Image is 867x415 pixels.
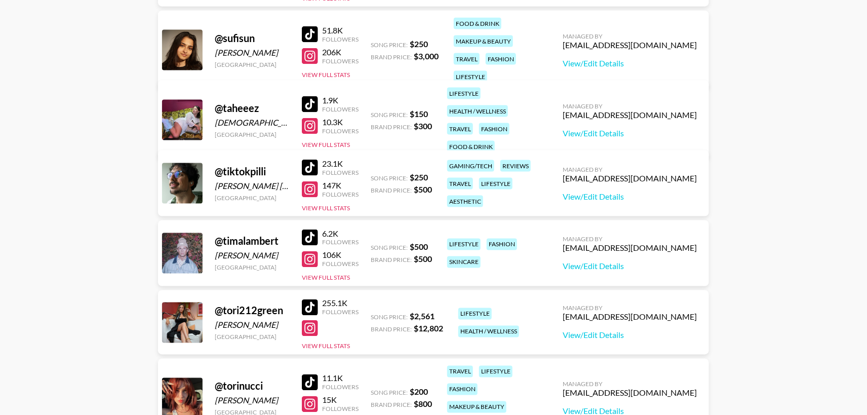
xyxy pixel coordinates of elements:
[458,326,519,337] div: health / wellness
[563,166,697,173] div: Managed By
[454,71,487,83] div: lifestyle
[322,105,359,113] div: Followers
[479,366,513,378] div: lifestyle
[563,173,697,183] div: [EMAIL_ADDRESS][DOMAIN_NAME]
[215,333,290,341] div: [GEOGRAPHIC_DATA]
[215,118,290,128] div: [DEMOGRAPHIC_DATA][PERSON_NAME]
[371,314,408,321] span: Song Price:
[322,298,359,309] div: 255.1K
[371,326,412,333] span: Brand Price:
[454,35,513,47] div: makeup & beauty
[447,160,494,172] div: gaming/tech
[447,366,473,378] div: travel
[410,312,435,321] strong: $ 2,561
[414,254,432,264] strong: $ 500
[302,204,350,212] button: View Full Stats
[563,110,697,120] div: [EMAIL_ADDRESS][DOMAIN_NAME]
[215,380,290,393] div: @ torinucci
[215,320,290,330] div: [PERSON_NAME]
[371,53,412,61] span: Brand Price:
[414,324,443,333] strong: $ 12,802
[322,260,359,268] div: Followers
[322,159,359,169] div: 23.1K
[322,373,359,384] div: 11.1K
[563,40,697,50] div: [EMAIL_ADDRESS][DOMAIN_NAME]
[215,194,290,202] div: [GEOGRAPHIC_DATA]
[414,121,432,131] strong: $ 300
[371,123,412,131] span: Brand Price:
[563,236,697,243] div: Managed By
[371,256,412,264] span: Brand Price:
[215,102,290,115] div: @ taheeez
[447,384,478,395] div: fashion
[322,191,359,198] div: Followers
[479,123,509,135] div: fashion
[302,343,350,350] button: View Full Stats
[215,181,290,191] div: [PERSON_NAME] [PERSON_NAME]
[563,128,697,138] a: View/Edit Details
[410,242,428,252] strong: $ 500
[371,186,412,194] span: Brand Price:
[215,48,290,58] div: [PERSON_NAME]
[487,239,517,250] div: fashion
[215,165,290,178] div: @ tiktokpilli
[371,244,408,252] span: Song Price:
[454,18,501,29] div: food & drink
[563,243,697,253] div: [EMAIL_ADDRESS][DOMAIN_NAME]
[371,41,408,49] span: Song Price:
[322,95,359,105] div: 1.9K
[447,196,483,207] div: aesthetic
[410,39,428,49] strong: $ 250
[302,141,350,148] button: View Full Stats
[414,51,439,61] strong: $ 3,000
[563,32,697,40] div: Managed By
[371,111,408,119] span: Song Price:
[486,53,516,65] div: fashion
[322,57,359,65] div: Followers
[563,388,697,398] div: [EMAIL_ADDRESS][DOMAIN_NAME]
[322,309,359,316] div: Followers
[215,264,290,272] div: [GEOGRAPHIC_DATA]
[322,384,359,391] div: Followers
[215,251,290,261] div: [PERSON_NAME]
[322,117,359,127] div: 10.3K
[322,229,359,239] div: 6.2K
[322,180,359,191] div: 147K
[322,127,359,135] div: Followers
[302,274,350,282] button: View Full Stats
[447,123,473,135] div: travel
[563,330,697,341] a: View/Edit Details
[215,61,290,68] div: [GEOGRAPHIC_DATA]
[215,32,290,45] div: @ sufisun
[563,305,697,312] div: Managed By
[563,381,697,388] div: Managed By
[563,312,697,322] div: [EMAIL_ADDRESS][DOMAIN_NAME]
[215,305,290,317] div: @ tori212green
[410,172,428,182] strong: $ 250
[563,192,697,202] a: View/Edit Details
[322,239,359,246] div: Followers
[563,58,697,68] a: View/Edit Details
[479,178,513,190] div: lifestyle
[447,141,495,153] div: food & drink
[414,184,432,194] strong: $ 500
[447,401,506,413] div: makeup & beauty
[447,178,473,190] div: travel
[322,250,359,260] div: 106K
[410,387,428,397] strong: $ 200
[215,235,290,248] div: @ timalambert
[322,35,359,43] div: Followers
[447,88,481,99] div: lifestyle
[322,25,359,35] div: 51.8K
[215,396,290,406] div: [PERSON_NAME]
[371,401,412,409] span: Brand Price:
[302,71,350,79] button: View Full Stats
[447,256,481,268] div: skincare
[563,261,697,272] a: View/Edit Details
[371,389,408,397] span: Song Price:
[215,131,290,138] div: [GEOGRAPHIC_DATA]
[371,174,408,182] span: Song Price:
[447,239,481,250] div: lifestyle
[563,102,697,110] div: Managed By
[322,47,359,57] div: 206K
